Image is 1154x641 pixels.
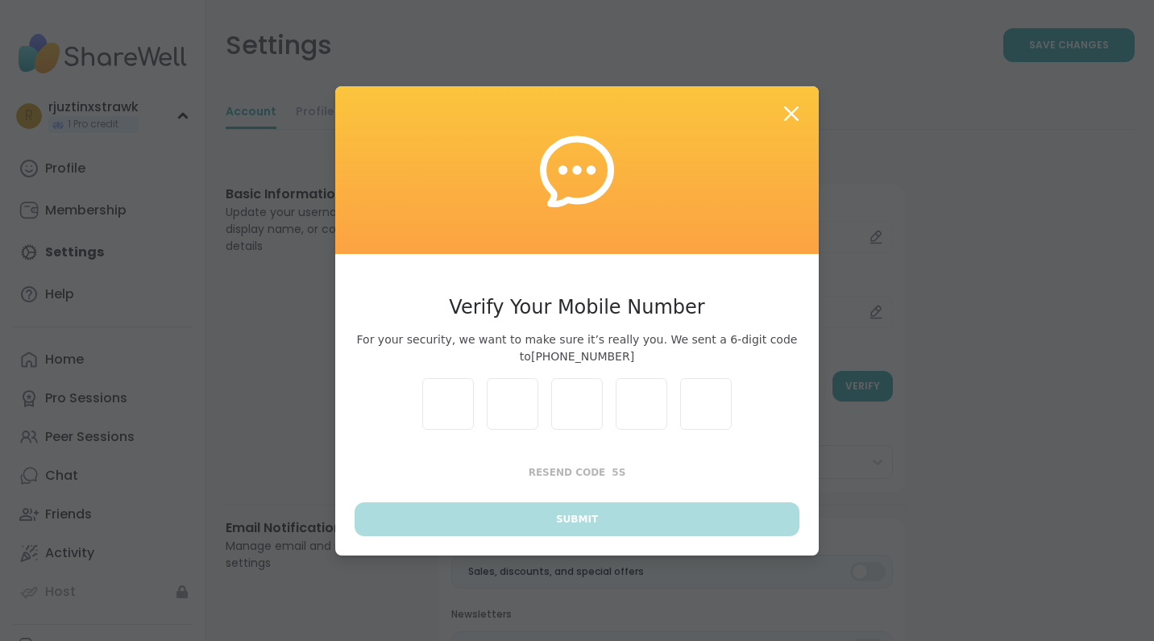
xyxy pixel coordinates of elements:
[355,456,799,489] button: Resend Code5s
[355,293,799,322] h3: Verify Your Mobile Number
[355,502,799,536] button: Submit
[355,331,799,365] span: For your security, we want to make sure it’s really you. We sent a 6-digit code to [PHONE_NUMBER]
[529,467,606,478] span: Resend Code
[556,512,598,527] span: Submit
[612,467,625,478] span: 5 s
